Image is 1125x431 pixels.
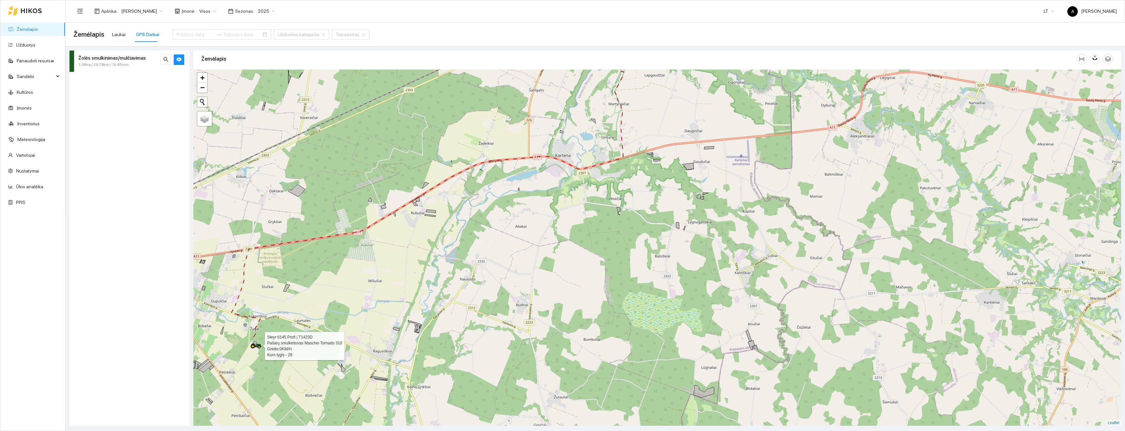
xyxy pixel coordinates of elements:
a: Užduotys [16,42,35,48]
span: + [200,73,205,82]
div: Žemėlapis [201,50,1076,68]
span: layout [94,9,100,14]
span: Sezonas : [235,8,254,15]
a: Nustatymai [16,168,39,174]
button: eye [174,54,184,65]
a: Žemėlapis [17,27,38,32]
a: Leaflet [1108,421,1119,425]
a: Kultūros [17,90,33,95]
a: Zoom in [197,73,207,83]
div: GPS Darbai [136,31,159,38]
span: eye [176,57,182,63]
span: [PERSON_NAME] [1067,9,1117,14]
span: menu-fold [77,8,83,14]
a: Įmonės [17,105,32,111]
span: search [163,57,168,63]
span: Andrius Rimgaila [121,6,163,16]
input: Pradžios data [177,31,214,38]
span: Sandėlis [17,70,54,83]
div: Žolės smulkinimas/mulčiavimas1.08ha / 29.78km / 1h 45minsearcheye [69,51,189,72]
div: Laukai [112,31,126,38]
span: LT [1044,6,1054,16]
span: Įmonė : [182,8,195,15]
span: Aplinka : [101,8,117,15]
span: to [216,32,222,37]
span: Visos [199,6,216,16]
span: − [200,83,205,92]
span: A [1071,6,1074,17]
span: shop [175,9,180,14]
span: Žemėlapis [73,29,104,40]
strong: Žolės smulkinimas/mulčiavimas [78,55,146,61]
a: Panaudoti resursai [17,58,54,63]
a: Zoom out [197,83,207,92]
a: Ūkio analitika [16,184,43,189]
span: 1.08ha / 29.78km / 1h 45min [78,62,129,68]
a: Meteorologija [17,137,45,142]
span: calendar [228,9,233,14]
a: PPIS [16,200,25,205]
a: Inventorius [17,121,40,126]
span: column-width [1077,56,1087,62]
button: menu-fold [73,5,87,18]
span: 2025 [258,6,275,16]
a: Vartotojai [16,153,35,158]
button: search [161,54,171,65]
a: Layers [197,112,212,126]
input: Pabaigos data [224,31,261,38]
span: swap-right [216,32,222,37]
button: column-width [1076,54,1087,64]
button: Initiate a new search [197,97,207,107]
